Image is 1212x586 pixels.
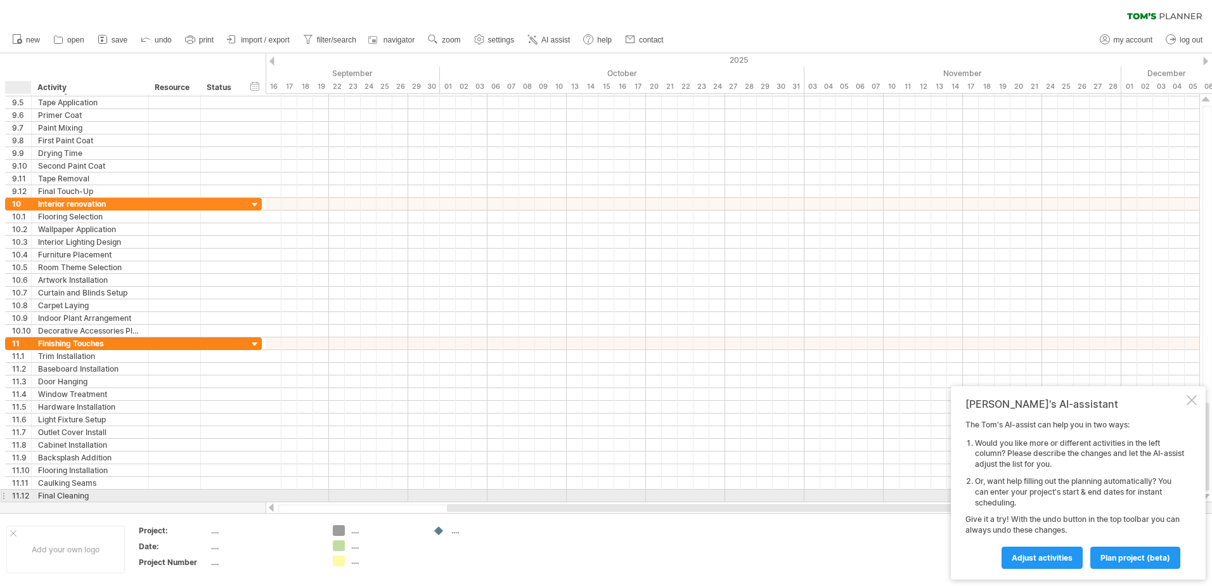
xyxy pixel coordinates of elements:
[199,36,214,44] span: print
[94,32,131,48] a: save
[384,36,415,44] span: navigator
[38,464,142,476] div: Flooring Installation
[38,198,142,210] div: Interior renovation
[472,80,487,93] div: Friday, 3 October 2025
[471,32,518,48] a: settings
[38,223,142,235] div: Wallpaper Application
[12,274,31,286] div: 10.6
[139,525,209,536] div: Project:
[345,80,361,93] div: Tuesday, 23 September 2025
[425,32,464,48] a: zoom
[424,80,440,93] div: Tuesday, 30 September 2025
[1026,80,1042,93] div: Friday, 21 November 2025
[38,401,142,413] div: Hardware Installation
[12,439,31,451] div: 11.8
[12,122,31,134] div: 9.7
[26,36,40,44] span: new
[12,287,31,299] div: 10.7
[12,350,31,362] div: 11.1
[836,80,852,93] div: Wednesday, 5 November 2025
[38,350,142,362] div: Trim Installation
[12,363,31,375] div: 11.2
[804,80,820,93] div: Monday, 3 November 2025
[519,80,535,93] div: Wednesday, 8 October 2025
[440,67,804,80] div: October 2025
[535,80,551,93] div: Thursday, 9 October 2025
[709,80,725,93] div: Friday, 24 October 2025
[38,413,142,426] div: Light Fixture Setup
[12,312,31,324] div: 10.9
[38,274,142,286] div: Artwork Installation
[9,32,44,48] a: new
[965,398,1184,410] div: [PERSON_NAME]'s AI-assistant
[1090,80,1106,93] div: Thursday, 27 November 2025
[597,36,612,44] span: help
[975,438,1184,470] li: Would you like more or different activities in the left column? Please describe the changes and l...
[524,32,574,48] a: AI assist
[38,439,142,451] div: Cabinet Installation
[12,325,31,337] div: 10.10
[211,557,318,568] div: ....
[12,198,31,210] div: 10
[725,80,741,93] div: Monday, 27 October 2025
[112,36,127,44] span: save
[50,32,88,48] a: open
[266,80,281,93] div: Tuesday, 16 September 2025
[12,160,31,172] div: 9.10
[614,80,630,93] div: Thursday, 16 October 2025
[297,80,313,93] div: Thursday, 18 September 2025
[317,36,356,44] span: filter/search
[38,375,142,387] div: Door Hanging
[567,80,583,93] div: Monday, 13 October 2025
[38,122,142,134] div: Paint Mixing
[804,67,1121,80] div: November 2025
[38,134,142,146] div: First Paint Coat
[442,36,460,44] span: zoom
[580,32,616,48] a: help
[975,476,1184,508] li: Or, want help filling out the planning automatically? You can enter your project's start & end da...
[915,80,931,93] div: Wednesday, 12 November 2025
[12,261,31,273] div: 10.5
[789,80,804,93] div: Friday, 31 October 2025
[1106,80,1121,93] div: Friday, 28 November 2025
[487,80,503,93] div: Monday, 6 October 2025
[12,413,31,426] div: 11.6
[408,80,424,93] div: Monday, 29 September 2025
[884,80,899,93] div: Monday, 10 November 2025
[38,299,142,311] div: Carpet Laying
[366,32,418,48] a: navigator
[207,81,235,94] div: Status
[773,80,789,93] div: Thursday, 30 October 2025
[757,80,773,93] div: Wednesday, 29 October 2025
[38,388,142,400] div: Window Treatment
[91,67,440,80] div: September 2025
[182,32,217,48] a: print
[1090,547,1180,569] a: plan project (beta)
[38,261,142,273] div: Room Theme Selection
[138,32,176,48] a: undo
[1097,32,1156,48] a: my account
[12,337,31,349] div: 11
[38,477,142,489] div: Caulking Seams
[1010,80,1026,93] div: Thursday, 20 November 2025
[38,211,142,223] div: Flooring Selection
[979,80,995,93] div: Tuesday, 18 November 2025
[1185,80,1201,93] div: Friday, 5 December 2025
[139,541,209,552] div: Date:
[1121,80,1137,93] div: Monday, 1 December 2025
[38,452,142,464] div: Backsplash Addition
[12,109,31,121] div: 9.6
[1012,553,1073,563] span: Adjust activities
[488,36,514,44] span: settings
[440,80,456,93] div: Wednesday, 1 October 2025
[351,556,420,566] div: ....
[241,36,290,44] span: import / export
[12,388,31,400] div: 11.4
[662,80,678,93] div: Tuesday, 21 October 2025
[12,375,31,387] div: 11.3
[630,80,646,93] div: Friday, 17 October 2025
[1137,80,1153,93] div: Tuesday, 2 December 2025
[1153,80,1169,93] div: Wednesday, 3 December 2025
[947,80,963,93] div: Friday, 14 November 2025
[1058,80,1074,93] div: Tuesday, 25 November 2025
